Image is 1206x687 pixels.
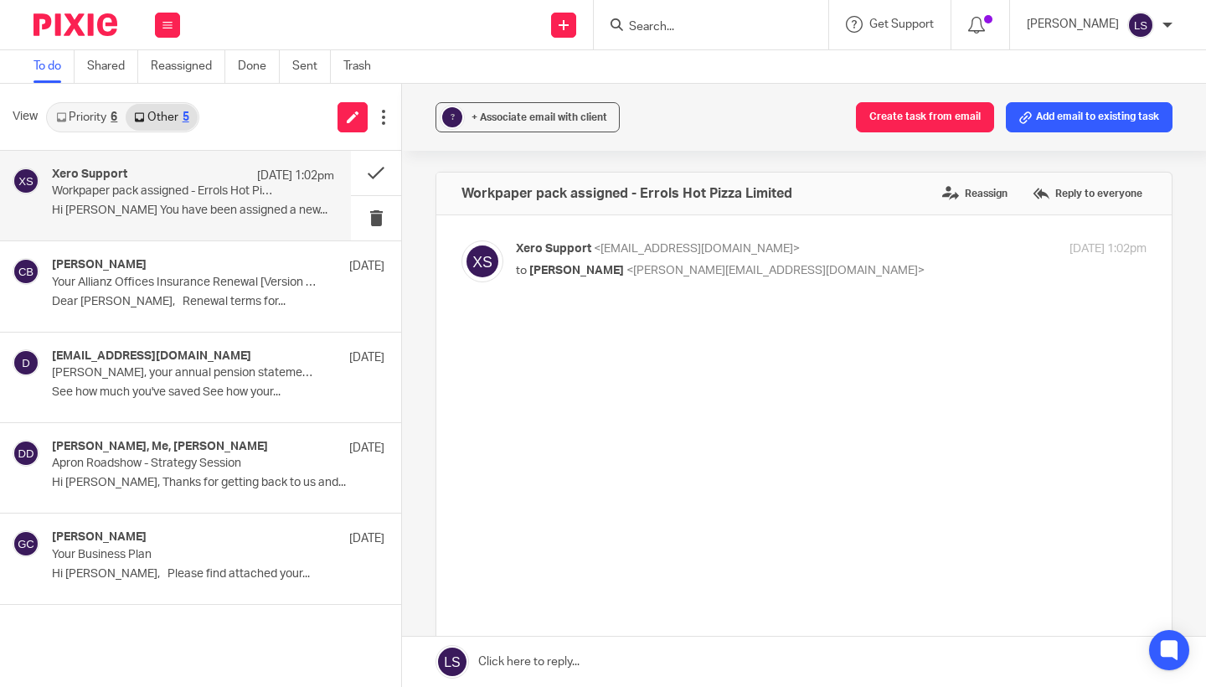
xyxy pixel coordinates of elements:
[238,50,280,83] a: Done
[1006,102,1172,132] button: Add email to existing task
[516,265,527,276] span: to
[52,168,127,182] h4: Xero Support
[52,385,384,400] p: See how much you've saved See how your...
[349,258,384,275] p: [DATE]
[442,107,462,127] div: ?
[516,243,591,255] span: Xero Support
[472,112,607,122] span: + Associate email with client
[292,50,331,83] a: Sent
[13,258,39,285] img: svg%3E
[435,102,620,132] button: ? + Associate email with client
[126,104,197,131] a: Other5
[52,548,318,562] p: Your Business Plan
[52,366,318,380] p: [PERSON_NAME], your annual pension statement is ready
[52,567,384,581] p: Hi [PERSON_NAME], Please find attached your...
[257,168,334,184] p: [DATE] 1:02pm
[349,440,384,457] p: [DATE]
[52,295,384,309] p: Dear [PERSON_NAME], Renewal terms for...
[52,530,147,545] h4: [PERSON_NAME]
[151,50,225,83] a: Reassigned
[87,50,138,83] a: Shared
[13,530,39,557] img: svg%3E
[52,184,278,199] p: Workpaper pack assigned - Errols Hot Pizza Limited
[13,440,39,467] img: svg%3E
[52,258,147,272] h4: [PERSON_NAME]
[626,265,925,276] span: <[PERSON_NAME][EMAIL_ADDRESS][DOMAIN_NAME]>
[349,349,384,366] p: [DATE]
[52,476,384,490] p: Hi [PERSON_NAME], Thanks for getting back to us and...
[343,50,384,83] a: Trash
[52,457,318,471] p: Apron Roadshow - Strategy Session
[52,440,268,454] h4: [PERSON_NAME], Me, [PERSON_NAME]
[1027,16,1119,33] p: [PERSON_NAME]
[1127,12,1154,39] img: svg%3E
[52,276,318,290] p: Your Allianz Offices Insurance Renewal [Version Ref: 157665919]
[48,104,126,131] a: Priority6
[627,20,778,35] input: Search
[938,181,1012,206] label: Reassign
[13,349,39,376] img: svg%3E
[1069,240,1147,258] p: [DATE] 1:02pm
[869,18,934,30] span: Get Support
[461,185,792,202] h4: Workpaper pack assigned - Errols Hot Pizza Limited
[52,204,334,218] p: Hi [PERSON_NAME] You have been assigned a new...
[349,530,384,547] p: [DATE]
[529,265,624,276] span: [PERSON_NAME]
[856,102,994,132] button: Create task from email
[13,108,38,126] span: View
[594,243,800,255] span: <[EMAIL_ADDRESS][DOMAIN_NAME]>
[461,240,503,282] img: svg%3E
[183,111,189,123] div: 5
[52,349,251,364] h4: [EMAIL_ADDRESS][DOMAIN_NAME]
[1028,181,1147,206] label: Reply to everyone
[111,111,117,123] div: 6
[13,168,39,194] img: svg%3E
[33,50,75,83] a: To do
[33,13,117,36] img: Pixie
